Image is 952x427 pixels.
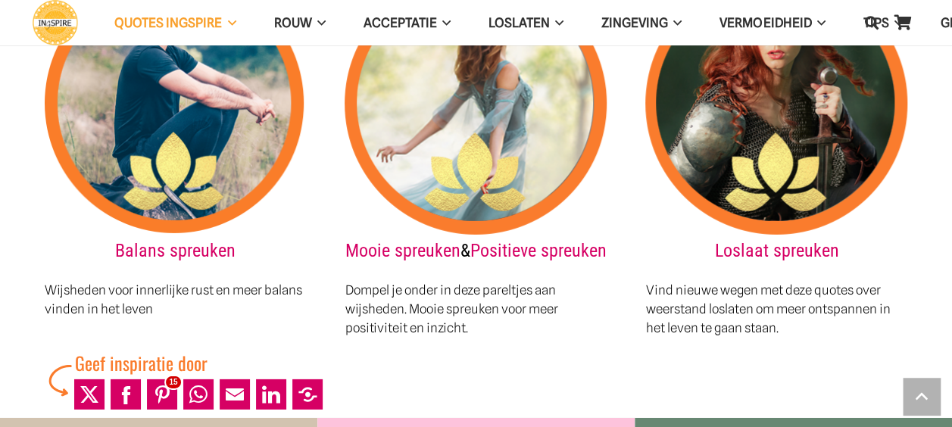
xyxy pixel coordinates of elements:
li: Facebook [108,376,144,413]
span: Zingeving Menu [668,4,682,42]
a: VERMOEIDHEIDVERMOEIDHEID Menu [701,4,844,42]
li: WhatsApp [180,376,217,413]
a: Balans spreuken [115,240,236,261]
a: Post to X (Twitter) [74,379,105,410]
a: Positieve spreuken [470,240,607,261]
a: Terug naar top [903,378,941,416]
a: Loslaat spreuken [714,240,838,261]
a: AcceptatieAcceptatie Menu [345,4,470,42]
a: Share to More Options [292,379,323,410]
a: QUOTES INGSPIREQUOTES INGSPIRE Menu [95,4,254,42]
a: Share to WhatsApp [183,379,214,410]
span: Acceptatie [364,15,437,30]
li: X (Twitter) [71,376,108,413]
a: Mooie spreuken [345,240,460,261]
a: Zoeken [857,4,887,42]
a: TIPSTIPS Menu [844,4,921,42]
li: Email This [217,376,253,413]
a: Mail to Email This [220,379,250,410]
a: Share to LinkedIn [256,379,286,410]
li: LinkedIn [253,376,289,413]
div: Geef inspiratie door [75,349,326,376]
a: ROUWROUW Menu [254,4,344,42]
span: ROUW [273,15,311,30]
span: QUOTES INGSPIRE Menu [222,4,236,42]
span: Zingeving [601,15,668,30]
a: Share to Facebook [111,379,141,410]
span: VERMOEIDHEID Menu [811,4,825,42]
li: More Options [289,376,326,413]
span: TIPS Menu [888,4,902,42]
a: Pin to Pinterest [147,379,177,410]
span: Loslaten Menu [550,4,563,42]
p: Vind nieuwe wegen met deze quotes over weerstand loslaten om meer ontspannen in het leven te gaan... [645,281,907,338]
a: ZingevingZingeving Menu [582,4,701,42]
span: 15 [164,375,182,390]
span: Loslaten [488,15,550,30]
span: Acceptatie Menu [437,4,451,42]
p: Wijsheden voor innerlijke rust en meer balans vinden in het leven [45,281,307,319]
a: LoslatenLoslaten Menu [470,4,582,42]
li: Pinterest [144,376,180,413]
p: Dompel je onder in deze pareltjes aan wijsheden. Mooie spreuken voor meer positiviteit en inzicht. [345,281,607,338]
span: VERMOEIDHEID [719,15,811,30]
span: QUOTES INGSPIRE [114,15,222,30]
span: ROUW Menu [311,4,325,42]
